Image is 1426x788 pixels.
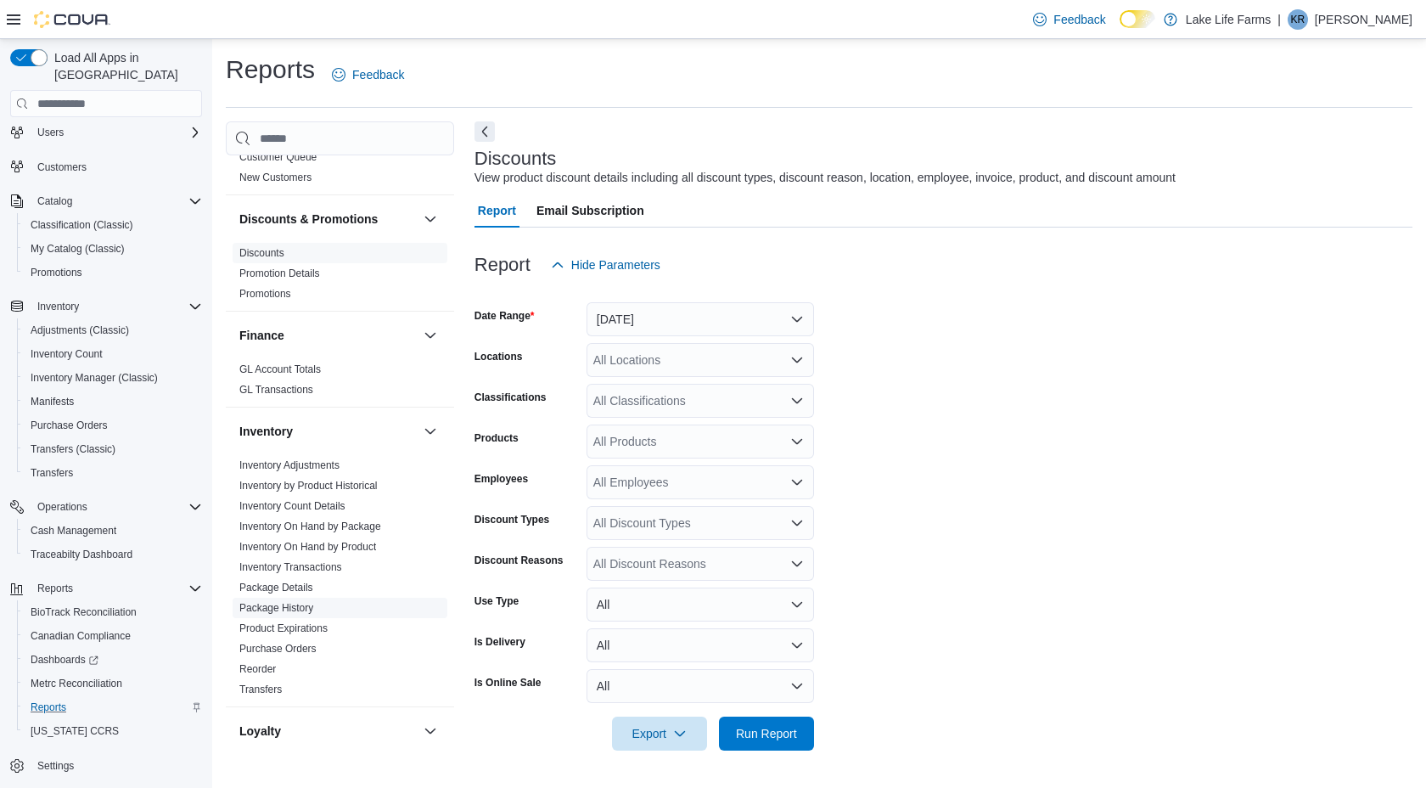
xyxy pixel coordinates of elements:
button: Metrc Reconciliation [17,672,209,695]
p: | [1277,9,1281,30]
a: Customers [31,157,93,177]
span: Reorder [239,662,276,676]
a: Inventory Count Details [239,500,345,512]
button: Discounts & Promotions [420,209,441,229]
a: Transfers [24,463,80,483]
button: All [587,628,814,662]
a: Product Expirations [239,622,328,634]
span: Promotions [31,266,82,279]
button: Adjustments (Classic) [17,318,209,342]
span: Customers [37,160,87,174]
a: Cash Management [24,521,123,541]
a: Inventory Manager (Classic) [24,368,165,388]
button: Classification (Classic) [17,213,209,237]
button: Next [474,121,495,142]
span: BioTrack Reconciliation [31,605,137,619]
span: Users [37,126,64,139]
a: Inventory Adjustments [239,459,340,471]
span: Product Expirations [239,622,328,635]
label: Discount Types [474,513,549,526]
a: Dashboards [24,650,105,670]
span: Catalog [31,191,202,211]
label: Date Range [474,309,535,323]
a: Promotions [24,262,89,283]
span: Inventory Manager (Classic) [31,371,158,385]
span: Canadian Compliance [31,629,131,643]
label: Discount Reasons [474,554,564,567]
span: Manifests [31,395,74,408]
span: Inventory On Hand by Package [239,520,381,533]
label: Use Type [474,594,519,608]
h3: Finance [239,327,284,344]
a: Inventory Transactions [239,561,342,573]
a: Canadian Compliance [24,626,138,646]
a: Feedback [325,58,411,92]
span: Load All Apps in [GEOGRAPHIC_DATA] [48,49,202,83]
div: Inventory [226,455,454,706]
span: Inventory Adjustments [239,459,340,472]
p: [PERSON_NAME] [1315,9,1412,30]
span: Metrc Reconciliation [24,673,202,694]
button: Inventory [3,295,209,318]
button: Transfers (Classic) [17,437,209,461]
button: All [587,669,814,703]
span: Settings [37,759,74,773]
a: GL Account Totals [239,363,321,375]
button: Loyalty [420,721,441,741]
span: Reports [24,697,202,718]
span: GL Account Totals [239,363,321,376]
span: KR [1291,9,1305,30]
button: Inventory Count [17,342,209,366]
a: Dashboards [17,648,209,672]
button: Operations [31,497,94,517]
span: Customers [31,156,202,177]
button: Promotions [17,261,209,284]
a: Transfers (Classic) [24,439,122,459]
span: Inventory Transactions [239,560,342,574]
button: Reports [31,578,80,599]
button: Manifests [17,390,209,414]
span: [US_STATE] CCRS [31,724,119,738]
a: Purchase Orders [239,643,317,655]
span: Feedback [352,66,404,83]
span: Purchase Orders [31,419,108,432]
span: Adjustments (Classic) [31,324,129,337]
a: Settings [31,756,81,776]
button: Hide Parameters [544,248,667,282]
span: Inventory Manager (Classic) [24,368,202,388]
a: Package History [239,602,313,614]
button: Inventory Manager (Classic) [17,366,209,390]
a: Inventory Count [24,344,109,364]
span: Inventory Count Details [239,499,345,513]
span: Settings [31,755,202,776]
a: Feedback [1026,3,1112,37]
span: Promotions [24,262,202,283]
button: Transfers [17,461,209,485]
span: Purchase Orders [239,642,317,656]
span: Reports [37,582,73,595]
a: Purchase Orders [24,415,115,436]
button: Discounts & Promotions [239,211,417,228]
button: Reports [3,577,209,600]
span: Inventory [31,296,202,317]
button: Customers [3,155,209,179]
span: Manifests [24,391,202,412]
label: Is Delivery [474,635,525,649]
button: Settings [3,753,209,778]
button: Loyalty [239,723,417,740]
a: Traceabilty Dashboard [24,544,139,565]
span: Catalog [37,194,72,208]
button: Open list of options [790,353,804,367]
button: Operations [3,495,209,519]
a: Package Details [239,582,313,594]
a: Promotion Details [239,267,320,279]
button: Finance [420,325,441,346]
button: Canadian Compliance [17,624,209,648]
h3: Inventory [239,423,293,440]
a: Inventory by Product Historical [239,480,378,492]
a: Reports [24,697,73,718]
h3: Discounts & Promotions [239,211,378,228]
span: Export [622,717,697,751]
span: Classification (Classic) [31,218,133,232]
button: [US_STATE] CCRS [17,719,209,743]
